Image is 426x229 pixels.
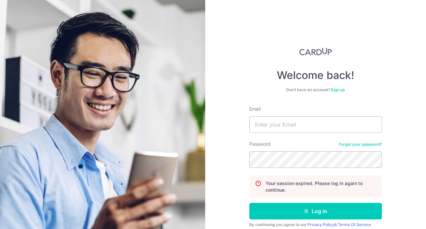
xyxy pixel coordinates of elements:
[249,106,261,112] label: Email
[249,141,271,147] label: Password
[338,222,371,227] a: Terms Of Service
[249,87,382,93] div: Don’t have an account?
[249,116,382,133] input: Enter your Email
[339,142,382,147] a: Forgot your password?
[307,222,335,227] a: Privacy Policy
[299,48,332,56] img: CardUp Logo
[266,180,376,193] p: Your session expired. Please log in again to continue.
[249,69,382,82] h4: Welcome back!
[249,203,382,219] button: Log in
[331,87,345,92] a: Sign up
[249,222,382,227] div: By continuing you agree to our &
